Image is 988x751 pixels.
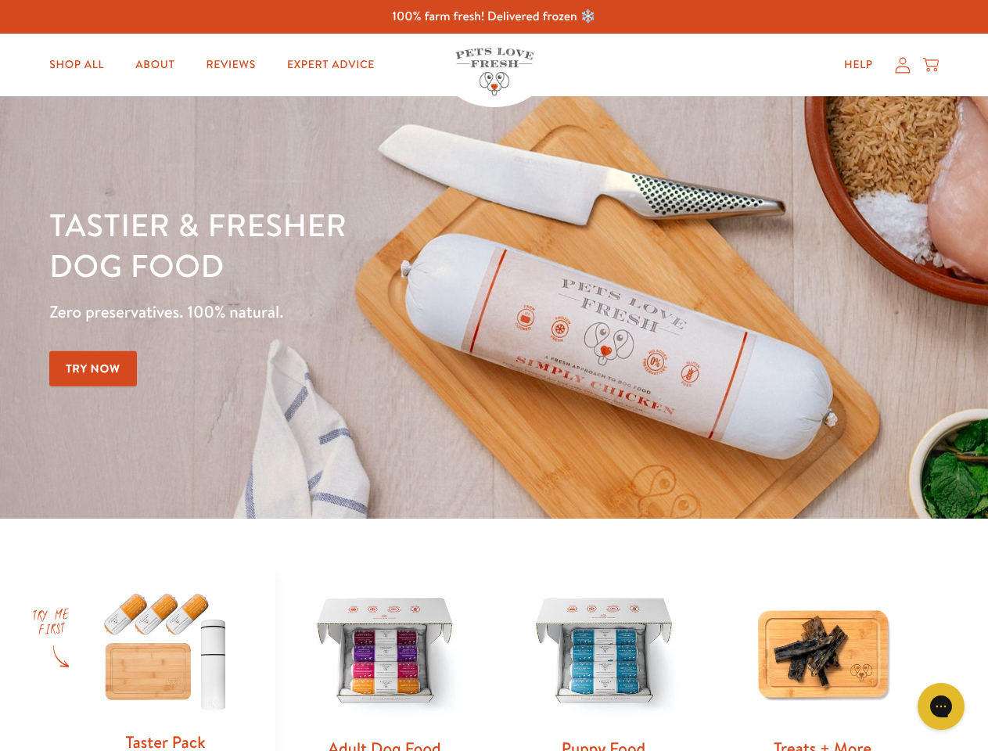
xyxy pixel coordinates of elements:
[123,49,187,81] a: About
[49,298,642,326] p: Zero preservatives. 100% natural.
[49,204,642,286] h1: Tastier & fresher dog food
[275,49,387,81] a: Expert Advice
[37,49,117,81] a: Shop All
[832,49,886,81] a: Help
[910,677,972,735] iframe: Gorgias live chat messenger
[193,49,268,81] a: Reviews
[455,48,534,95] img: Pets Love Fresh
[49,351,137,386] a: Try Now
